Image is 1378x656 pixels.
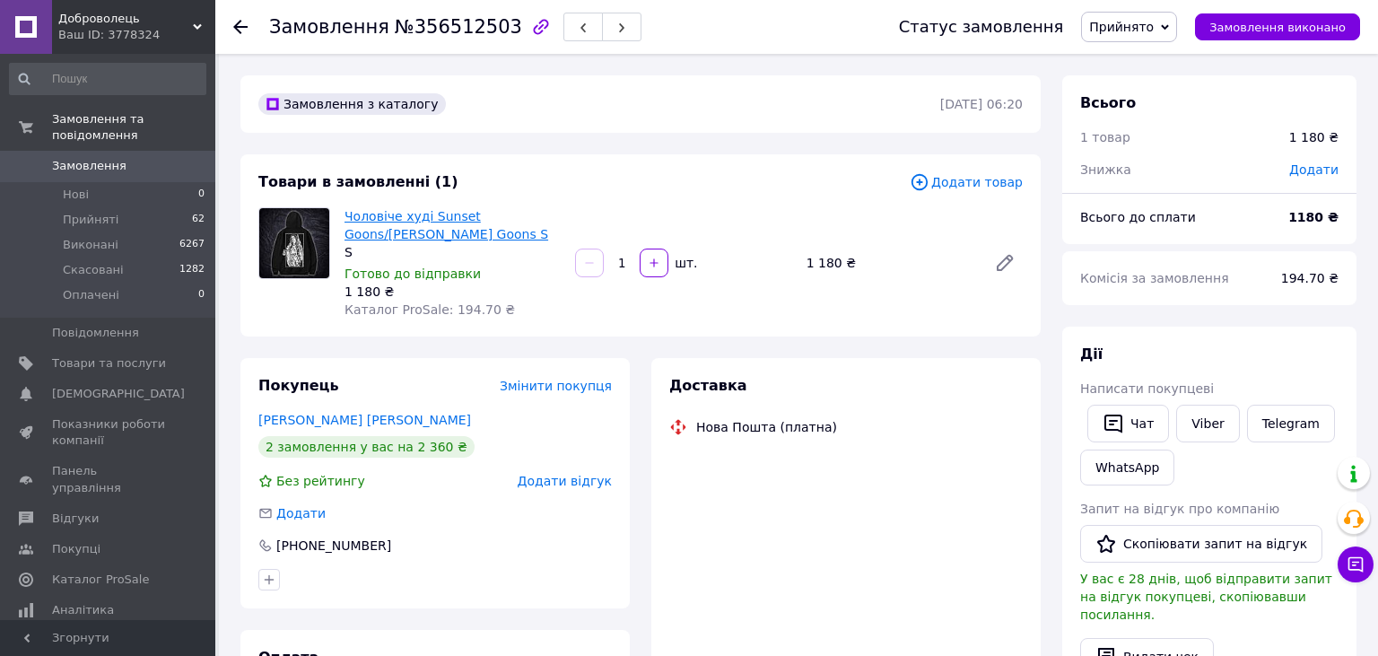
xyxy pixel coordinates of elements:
span: Написати покупцеві [1080,381,1214,396]
span: Прийняті [63,212,118,228]
span: Дії [1080,345,1103,363]
span: Запит на відгук про компанію [1080,502,1279,516]
button: Чат з покупцем [1338,547,1374,582]
time: [DATE] 06:20 [940,97,1023,111]
div: [PHONE_NUMBER] [275,537,393,555]
div: Повернутися назад [233,18,248,36]
span: 1 товар [1080,130,1130,144]
button: Чат [1087,405,1169,442]
span: Всього [1080,94,1136,111]
span: Замовлення [52,158,126,174]
a: Редагувати [987,245,1023,281]
div: Статус замовлення [899,18,1064,36]
span: [DEMOGRAPHIC_DATA] [52,386,185,402]
span: Додати відгук [518,474,612,488]
span: Відгуки [52,511,99,527]
span: 6267 [179,237,205,253]
span: Додати [276,506,326,520]
span: Товари в замовленні (1) [258,173,458,190]
span: Готово до відправки [344,267,481,281]
span: 62 [192,212,205,228]
button: Скопіювати запит на відгук [1080,525,1322,563]
span: №356512503 [395,16,522,38]
div: S [344,243,561,261]
a: Чоловіче худі Sunset Goons/[PERSON_NAME] Goons S [344,209,548,241]
span: Прийнято [1089,20,1154,34]
span: 0 [198,187,205,203]
span: Товари та послуги [52,355,166,372]
div: Нова Пошта (платна) [692,418,842,436]
span: 0 [198,287,205,303]
span: Оплачені [63,287,119,303]
div: 1 180 ₴ [1289,128,1339,146]
span: Аналітика [52,602,114,618]
div: Замовлення з каталогу [258,93,446,115]
a: WhatsApp [1080,450,1174,485]
span: Додати [1289,162,1339,177]
a: Viber [1176,405,1239,442]
span: Нові [63,187,89,203]
span: У вас є 28 днів, щоб відправити запит на відгук покупцеві, скопіювавши посилання. [1080,572,1332,622]
span: Замовлення виконано [1209,21,1346,34]
span: Скасовані [63,262,124,278]
button: Замовлення виконано [1195,13,1360,40]
span: Покупець [258,377,339,394]
div: 1 180 ₴ [344,283,561,301]
span: Покупці [52,541,100,557]
div: 2 замовлення у вас на 2 360 ₴ [258,436,475,458]
span: Доброволець [58,11,193,27]
span: Повідомлення [52,325,139,341]
span: Замовлення [269,16,389,38]
span: Комісія за замовлення [1080,271,1229,285]
div: 1 180 ₴ [799,250,980,276]
img: Чоловіче худі Sunset Goons/толстовка Sunset Goons S [259,208,329,278]
a: [PERSON_NAME] [PERSON_NAME] [258,413,471,427]
span: Знижка [1080,162,1131,177]
span: 194.70 ₴ [1281,271,1339,285]
span: Всього до сплати [1080,210,1196,224]
span: Панель управління [52,463,166,495]
span: 1282 [179,262,205,278]
span: Доставка [669,377,747,394]
b: 1180 ₴ [1288,210,1339,224]
span: Виконані [63,237,118,253]
span: Додати товар [910,172,1023,192]
span: Без рейтингу [276,474,365,488]
span: Змінити покупця [500,379,612,393]
a: Telegram [1247,405,1335,442]
span: Замовлення та повідомлення [52,111,215,144]
span: Показники роботи компанії [52,416,166,449]
div: шт. [670,254,699,272]
span: Каталог ProSale: 194.70 ₴ [344,302,515,317]
input: Пошук [9,63,206,95]
span: Каталог ProSale [52,572,149,588]
div: Ваш ID: 3778324 [58,27,215,43]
